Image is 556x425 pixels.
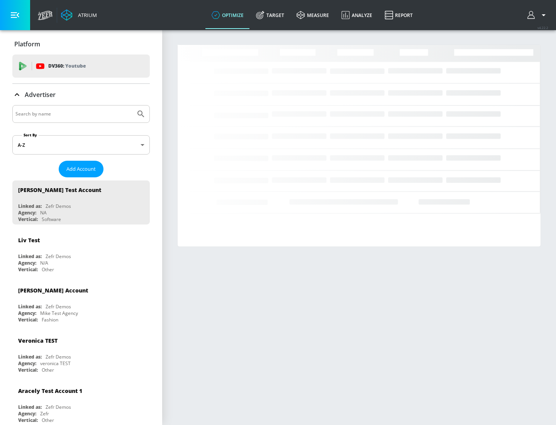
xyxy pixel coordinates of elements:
[12,180,150,224] div: [PERSON_NAME] Test AccountLinked as:Zefr DemosAgency:NAVertical:Software
[40,360,71,367] div: veronica TEST
[12,135,150,155] div: A-Z
[537,25,548,30] span: v 4.22.2
[22,133,39,138] label: Sort By
[59,161,103,177] button: Add Account
[250,1,290,29] a: Target
[18,316,38,323] div: Vertical:
[65,62,86,70] p: Youtube
[18,410,36,417] div: Agency:
[18,337,58,344] div: Veronica TEST
[42,367,54,373] div: Other
[18,303,42,310] div: Linked as:
[290,1,335,29] a: measure
[18,360,36,367] div: Agency:
[18,216,38,223] div: Vertical:
[18,253,42,260] div: Linked as:
[12,281,150,325] div: [PERSON_NAME] AccountLinked as:Zefr DemosAgency:Mike Test AgencyVertical:Fashion
[18,310,36,316] div: Agency:
[46,253,71,260] div: Zefr Demos
[18,367,38,373] div: Vertical:
[12,231,150,275] div: Liv TestLinked as:Zefr DemosAgency:N/AVertical:Other
[42,417,54,423] div: Other
[12,331,150,375] div: Veronica TESTLinked as:Zefr DemosAgency:veronica TESTVertical:Other
[42,216,61,223] div: Software
[42,266,54,273] div: Other
[335,1,378,29] a: Analyze
[378,1,419,29] a: Report
[25,90,56,99] p: Advertiser
[18,404,42,410] div: Linked as:
[18,287,88,294] div: [PERSON_NAME] Account
[40,260,48,266] div: N/A
[66,165,96,173] span: Add Account
[48,62,86,70] p: DV360:
[61,9,97,21] a: Atrium
[18,203,42,209] div: Linked as:
[12,84,150,105] div: Advertiser
[46,354,71,360] div: Zefr Demos
[42,316,58,323] div: Fashion
[18,417,38,423] div: Vertical:
[75,12,97,19] div: Atrium
[18,260,36,266] div: Agency:
[12,33,150,55] div: Platform
[18,236,40,244] div: Liv Test
[40,310,78,316] div: Mike Test Agency
[14,40,40,48] p: Platform
[40,209,47,216] div: NA
[205,1,250,29] a: optimize
[15,109,132,119] input: Search by name
[18,209,36,216] div: Agency:
[12,54,150,78] div: DV360: Youtube
[18,354,42,360] div: Linked as:
[18,387,82,394] div: Aracely Test Account 1
[46,303,71,310] div: Zefr Demos
[46,203,71,209] div: Zefr Demos
[18,186,101,194] div: [PERSON_NAME] Test Account
[40,410,49,417] div: Zefr
[18,266,38,273] div: Vertical:
[46,404,71,410] div: Zefr Demos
